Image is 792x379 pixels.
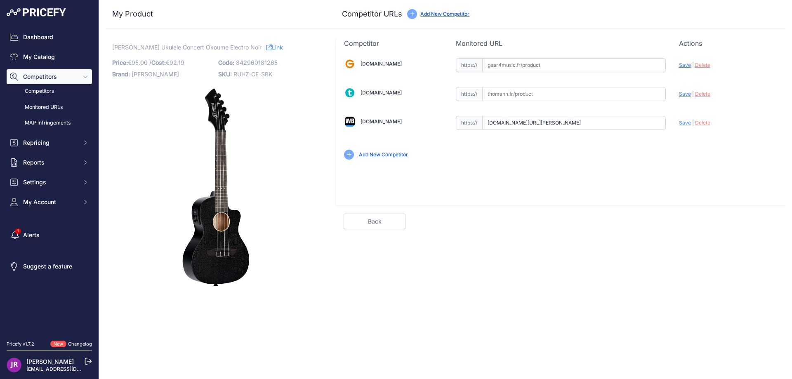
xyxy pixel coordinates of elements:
h3: My Product [112,8,319,20]
a: Add New Competitor [359,151,408,158]
a: [DOMAIN_NAME] [361,89,402,96]
a: Monitored URLs [7,100,92,115]
input: gear4music.fr/product [482,58,666,72]
input: thomann.fr/product [482,87,666,101]
button: Competitors [7,69,92,84]
span: Repricing [23,139,77,147]
span: Save [679,62,691,68]
span: Cost: [151,59,166,66]
a: Add New Competitor [420,11,469,17]
span: / € [149,59,184,66]
a: [PERSON_NAME] [26,358,74,365]
span: Competitors [23,73,77,81]
a: [DOMAIN_NAME] [361,118,402,125]
span: RUHZ-CE-SBK [233,71,272,78]
span: https:// [456,58,482,72]
span: My Account [23,198,77,206]
p: Monitored URL [456,38,666,48]
nav: Sidebar [7,30,92,331]
a: Suggest a feature [7,259,92,274]
div: Pricefy v1.7.2 [7,341,34,348]
button: My Account [7,195,92,210]
span: Code: [218,59,234,66]
span: | [692,91,694,97]
span: https:// [456,87,482,101]
p: € [112,57,213,68]
span: Price: [112,59,128,66]
span: Reports [23,158,77,167]
span: SKU: [218,71,232,78]
p: Competitor [344,38,442,48]
span: 92.19 [170,59,184,66]
a: MAP infringements [7,116,92,130]
p: Actions [679,38,777,48]
a: Back [344,214,405,229]
span: Delete [695,62,710,68]
span: [PERSON_NAME] [132,71,179,78]
span: 95.00 [132,59,148,66]
button: Repricing [7,135,92,150]
span: | [692,120,694,126]
a: Dashboard [7,30,92,45]
span: Delete [695,120,710,126]
button: Reports [7,155,92,170]
span: 842960181265 [236,59,278,66]
span: Settings [23,178,77,186]
span: | [692,62,694,68]
a: Alerts [7,228,92,242]
button: Settings [7,175,92,190]
span: https:// [456,116,482,130]
a: Changelog [68,341,92,347]
input: woodbrass.com/product [482,116,666,130]
span: Save [679,91,691,97]
h3: Competitor URLs [342,8,402,20]
span: Brand: [112,71,130,78]
a: My Catalog [7,49,92,64]
span: Save [679,120,691,126]
img: Pricefy Logo [7,8,66,16]
span: New [50,341,66,348]
a: Link [266,42,283,52]
a: [DOMAIN_NAME] [361,61,402,67]
span: [PERSON_NAME] Ukulele Concert Okoume Electro Noir [112,42,262,52]
span: Delete [695,91,710,97]
a: [EMAIL_ADDRESS][DOMAIN_NAME] [26,366,113,372]
a: Competitors [7,84,92,99]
